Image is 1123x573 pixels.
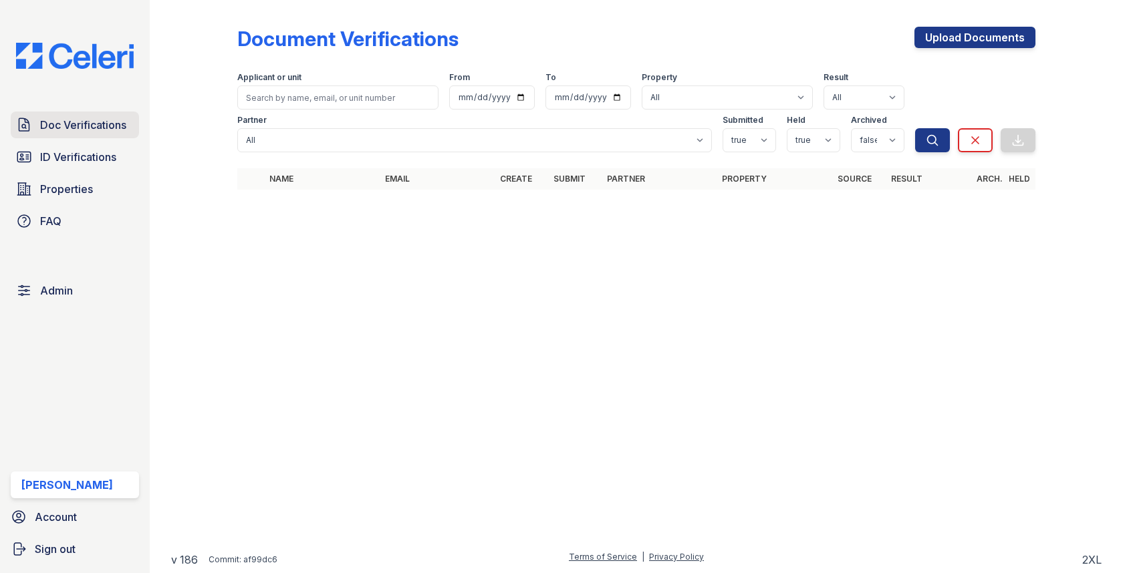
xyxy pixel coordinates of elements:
a: Arch. [977,174,1003,184]
span: Properties [40,181,93,197]
label: Partner [237,115,267,126]
label: To [545,72,556,83]
a: Properties [11,176,139,202]
span: Doc Verifications [40,117,126,133]
div: Commit: af99dc6 [209,554,277,565]
input: Search by name, email, or unit number [237,85,438,110]
a: Create [500,174,532,184]
label: From [449,72,470,83]
a: Terms of Service [569,552,637,562]
a: Privacy Policy [649,552,704,562]
a: Source [838,174,872,184]
div: | [642,552,644,562]
a: v 186 [171,552,198,568]
span: Sign out [35,541,76,557]
div: Document Verifications [237,27,459,51]
label: Property [642,72,677,83]
a: Property [722,174,767,184]
label: Held [787,115,805,126]
a: Partner [607,174,645,184]
a: Result [891,174,922,184]
a: Sign out [5,536,144,562]
a: ID Verifications [11,144,139,170]
span: Admin [40,282,73,299]
a: Admin [11,277,139,304]
img: CE_Logo_Blue-a8612792a0a2168367f1c8372b55b34899dd931a85d93a1a3d3e32e68fde9ad4.png [5,43,144,69]
a: Account [5,504,144,530]
span: Account [35,509,77,525]
a: Email [385,174,410,184]
a: Held [1009,174,1030,184]
a: Doc Verifications [11,112,139,138]
label: Submitted [723,115,763,126]
span: ID Verifications [40,149,116,165]
div: [PERSON_NAME] [21,477,113,493]
label: Archived [851,115,887,126]
span: FAQ [40,213,61,229]
label: Applicant or unit [237,72,301,83]
a: Upload Documents [914,27,1035,48]
a: Name [269,174,293,184]
a: FAQ [11,208,139,234]
a: Submit [553,174,586,184]
div: 2XL [1082,552,1102,568]
label: Result [824,72,848,83]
